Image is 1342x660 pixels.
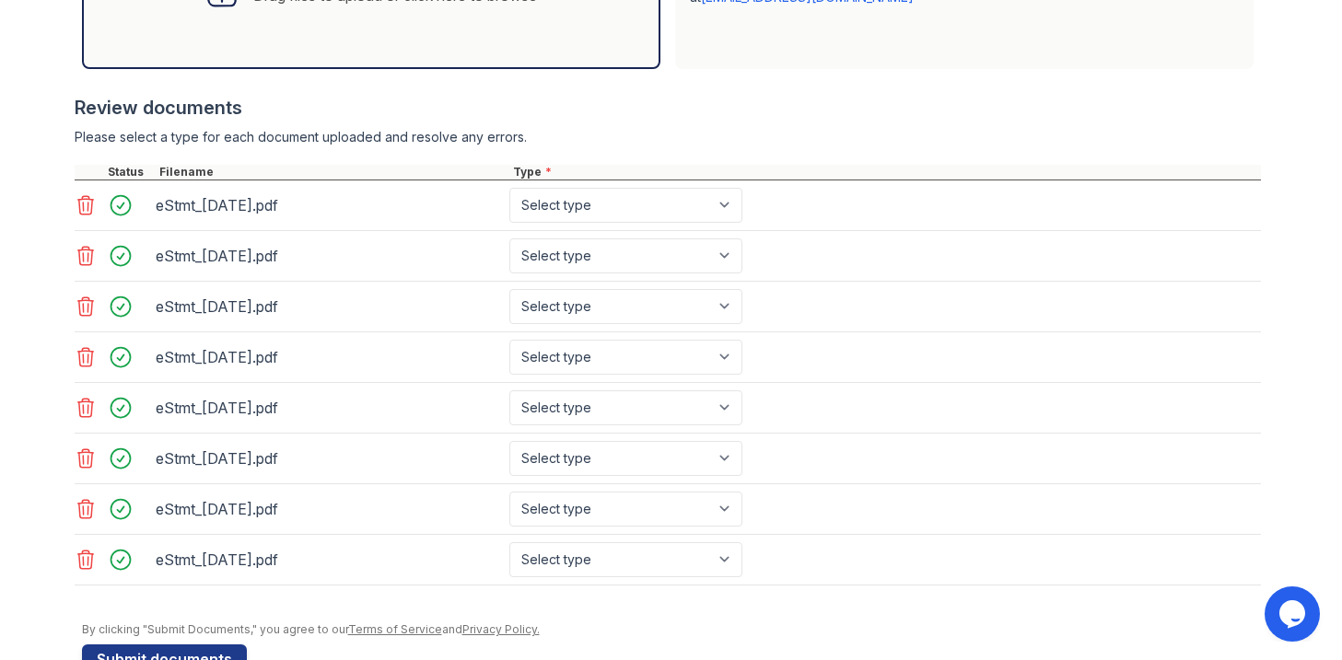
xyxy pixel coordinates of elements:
iframe: chat widget [1265,586,1324,642]
div: Status [104,165,156,179]
div: eStmt_[DATE].pdf [156,342,502,372]
div: eStmt_[DATE].pdf [156,292,502,321]
div: Please select a type for each document uploaded and resolve any errors. [75,128,1261,146]
div: eStmt_[DATE].pdf [156,191,502,220]
div: eStmt_[DATE].pdf [156,393,502,423]
div: eStmt_[DATE].pdf [156,494,502,524]
div: eStmt_[DATE].pdf [156,444,502,473]
div: Review documents [75,95,1261,121]
a: Privacy Policy. [462,622,540,636]
div: eStmt_[DATE].pdf [156,241,502,271]
div: Filename [156,165,509,179]
div: eStmt_[DATE].pdf [156,545,502,574]
div: Type [509,165,1261,179]
a: Terms of Service [348,622,442,636]
div: By clicking "Submit Documents," you agree to our and [82,622,1261,637]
